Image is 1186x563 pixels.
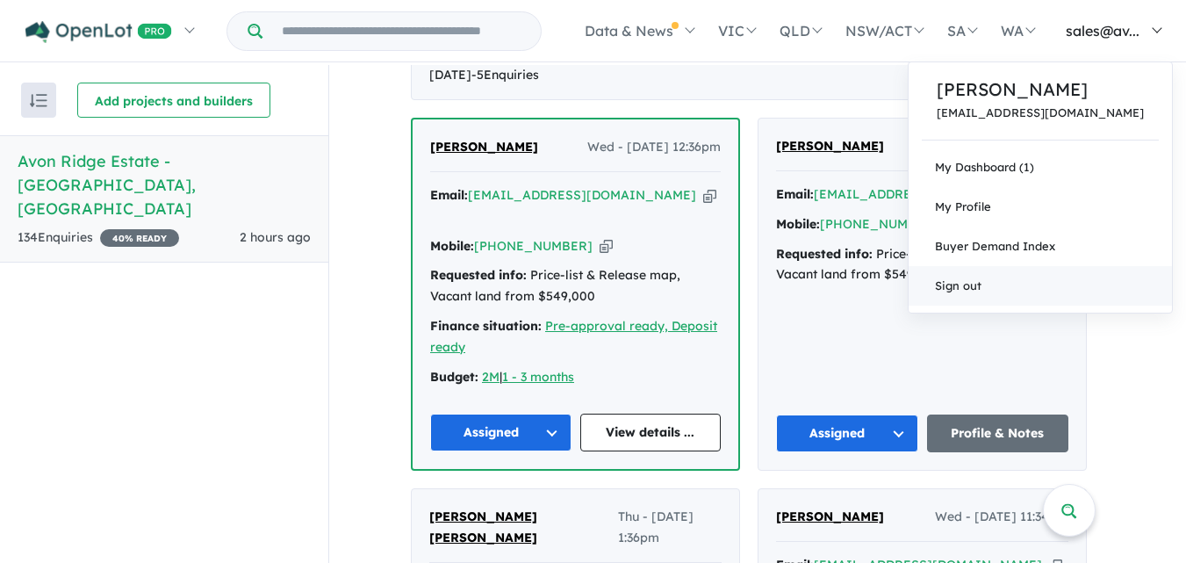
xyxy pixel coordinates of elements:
[468,187,696,203] a: [EMAIL_ADDRESS][DOMAIN_NAME]
[411,51,1087,100] div: [DATE]
[471,67,539,83] span: - 5 Enquir ies
[776,507,884,528] a: [PERSON_NAME]
[18,227,179,249] div: 134 Enquir ies
[430,318,717,355] a: Pre-approval ready, Deposit ready
[776,138,884,154] span: [PERSON_NAME]
[429,509,537,545] span: [PERSON_NAME] [PERSON_NAME]
[482,369,500,385] a: 2M
[776,186,814,202] strong: Email:
[618,507,722,549] span: Thu - [DATE] 1:36pm
[820,216,938,232] a: [PHONE_NUMBER]
[776,509,884,524] span: [PERSON_NAME]
[430,318,542,334] strong: Finance situation:
[909,187,1172,227] a: My Profile
[18,149,311,220] h5: Avon Ridge Estate - [GEOGRAPHIC_DATA] , [GEOGRAPHIC_DATA]
[776,136,884,157] a: [PERSON_NAME]
[240,229,311,245] span: 2 hours ago
[935,199,991,213] span: My Profile
[600,237,613,256] button: Copy
[1066,22,1139,40] span: sales@av...
[429,507,618,549] a: [PERSON_NAME] [PERSON_NAME]
[909,266,1172,306] a: Sign out
[430,267,527,283] strong: Requested info:
[100,229,179,247] span: 40 % READY
[430,369,478,385] strong: Budget:
[30,94,47,107] img: sort.svg
[776,246,873,262] strong: Requested info:
[927,415,1069,452] a: Profile & Notes
[430,137,538,158] a: [PERSON_NAME]
[25,21,172,43] img: Openlot PRO Logo White
[909,227,1172,266] a: Buyer Demand Index
[266,12,537,50] input: Try estate name, suburb, builder or developer
[580,414,722,451] a: View details ...
[703,186,716,205] button: Copy
[937,106,1144,119] a: [EMAIL_ADDRESS][DOMAIN_NAME]
[814,186,932,202] a: [EMAIL_ADDRESS]
[474,238,593,254] a: [PHONE_NUMBER]
[430,238,474,254] strong: Mobile:
[502,369,574,385] a: 1 - 3 months
[430,265,721,307] div: Price-list & Release map, Vacant land from $549,000
[430,414,571,451] button: Assigned
[77,83,270,118] button: Add projects and builders
[430,187,468,203] strong: Email:
[776,415,918,452] button: Assigned
[935,507,1068,528] span: Wed - [DATE] 11:34pm
[430,367,721,388] div: |
[776,244,1068,286] div: Price-list & Release map, Vacant land from $549,000
[587,137,721,158] span: Wed - [DATE] 12:36pm
[909,148,1172,187] a: My Dashboard (1)
[776,216,820,232] strong: Mobile:
[430,139,538,155] span: [PERSON_NAME]
[937,76,1144,103] a: [PERSON_NAME]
